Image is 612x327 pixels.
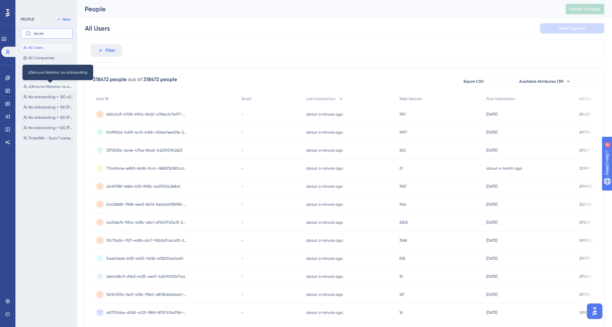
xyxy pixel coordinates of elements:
[28,45,43,50] span: All Users
[399,220,408,225] span: 2348
[464,79,484,84] span: Export CSV
[579,274,592,279] span: 2RWZ0
[486,148,497,153] time: [DATE]
[96,96,109,101] span: User ID
[28,105,74,110] span: No onboarding + 120 [PERSON_NAME] a3factura
[242,310,244,315] span: -
[242,166,244,171] span: -
[28,55,54,61] span: All Companies
[21,124,76,132] button: No onboarding + 120 [PERSON_NAME] a3innuva Workspace TA
[579,238,592,243] span: 2MRGG
[106,292,187,297] span: 5b9c105b-fed1-4f2b-93e0-e892b8debe41-2R70X
[242,202,244,207] span: -
[486,184,497,189] time: [DATE]
[106,220,187,225] span: 4a21de74-f90a-429b-a8c1-6114017d3a3f-2PB4X
[21,54,73,62] button: All Companies
[570,6,600,12] span: Publish Changes
[28,125,74,130] span: No onboarding + 120 [PERSON_NAME] a3innuva Workspace TA
[106,112,187,117] span: 662c0cff-4708-490a-8420-c786c2c7ef57-2RJSB
[28,84,74,89] span: a3innuva Nómina: no onboarding
[21,17,34,22] div: PEOPLE
[399,256,405,261] span: 832
[306,292,343,297] time: about a minute ago
[21,103,76,111] button: No onboarding + 120 [PERSON_NAME] a3factura
[105,47,115,54] span: Filter
[106,148,182,153] span: 3372f25b-ac6e-47be-84a5-b22100902623
[143,76,177,83] div: 318472 people
[306,130,343,135] time: about a minute ago
[579,148,590,153] span: 2R1CP
[486,166,522,171] time: about a month ago
[579,310,591,315] span: 2RNNK
[106,130,187,135] span: 0cff93dd-4d29-4c12-b36b-f20ee7ee431e-2MTH4
[55,15,73,23] button: New
[242,184,244,189] span: -
[34,31,67,36] input: Search
[579,202,592,207] span: 2QCVP
[457,76,490,87] button: Export CSV
[21,114,76,121] button: No onboarding + 120 [PERSON_NAME] a3innuva Contabilidad
[306,112,343,117] time: about a minute ago
[306,220,343,225] time: about a minute ago
[399,292,404,297] span: 167
[486,96,515,101] span: First Interaction
[93,76,127,83] div: 318472 people
[566,4,604,14] button: Publish Changes
[399,310,403,315] span: 16
[399,148,406,153] span: 202
[28,94,74,99] span: No onboarding + 120 a3innuva Facturación
[242,238,244,243] span: -
[28,135,74,141] span: TicketBAI - Guia 1 completa o no onboarding
[585,302,604,321] iframe: UserGuiding AI Assistant Launcher
[106,184,180,189] span: da14938f-668e-4121-892b-ae3700b368af
[579,220,590,225] span: 2PB4X
[306,148,343,153] time: about a minute ago
[399,130,407,135] span: 1907
[399,202,406,207] span: 1142
[399,274,403,279] span: 19
[579,130,591,135] span: 2MTH4
[579,184,592,189] span: 2MMBS
[306,238,343,243] time: about a minute ago
[242,148,244,153] span: -
[242,96,251,101] span: Email
[579,112,590,117] span: 2RJSB
[21,93,76,101] button: No onboarding + 120 a3innuva Facturación
[486,130,497,135] time: [DATE]
[242,256,244,261] span: -
[106,202,187,207] span: 0c02868f-3968-4e43-8b76-5e6a2d938f58-2QCVP
[306,184,343,189] time: about a minute ago
[85,24,110,33] div: All Users
[306,310,343,315] time: about a minute ago
[493,76,596,87] button: Available Attributes (39)
[242,220,244,225] span: -
[579,96,591,101] span: IdCDA
[486,292,497,297] time: [DATE]
[106,166,187,171] span: 77a49aae-e883-4b86-9ccc-168823d180cd-2S9N5
[486,202,497,207] time: [DATE]
[28,115,74,120] span: No onboarding + 120 [PERSON_NAME] a3innuva Contabilidad
[486,256,497,261] time: [DATE]
[21,83,76,90] button: a3innuva Nómina: no onboarding
[559,26,585,31] span: Save Segment
[486,238,497,243] time: [DATE]
[128,76,142,83] div: out of
[579,292,590,297] span: 2R70X
[21,44,73,51] button: All Users
[486,112,497,117] time: [DATE]
[399,166,403,171] span: 21
[85,5,550,14] div: People
[242,292,244,297] span: -
[242,130,244,135] span: -
[306,274,343,279] time: about a minute ago
[21,134,76,142] button: TicketBAI - Guia 1 completa o no onboarding
[399,112,405,117] span: 1151
[399,96,422,101] span: Web Session
[579,166,590,171] span: 2S9N5
[106,274,185,279] span: 2eb0d8c9-d9e3-4435-ae47-b2bf005bf7aa
[306,166,343,171] time: about a minute ago
[540,23,604,33] button: Save Segment
[242,274,244,279] span: -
